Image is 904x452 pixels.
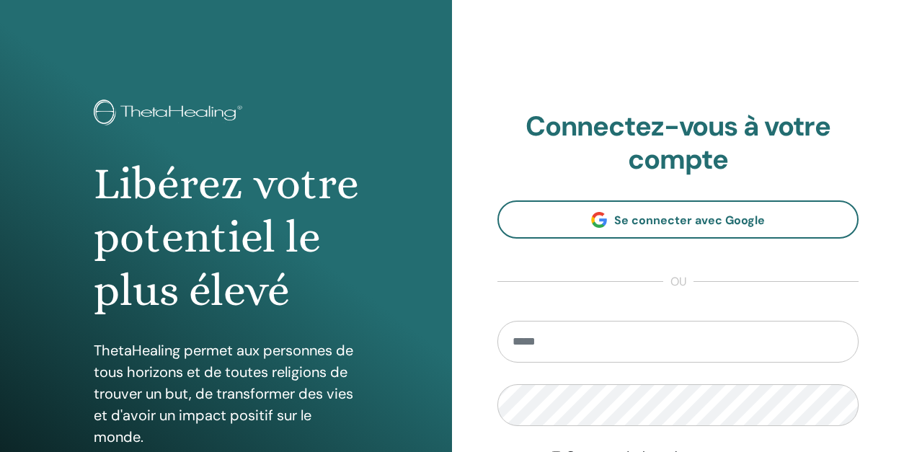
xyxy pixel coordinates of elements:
h1: Libérez votre potentiel le plus élevé [94,157,359,318]
span: Se connecter avec Google [614,213,765,228]
h2: Connectez-vous à votre compte [497,110,859,176]
a: Se connecter avec Google [497,200,859,239]
span: ou [663,273,693,291]
p: ThetaHealing permet aux personnes de tous horizons et de toutes religions de trouver un but, de t... [94,340,359,448]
